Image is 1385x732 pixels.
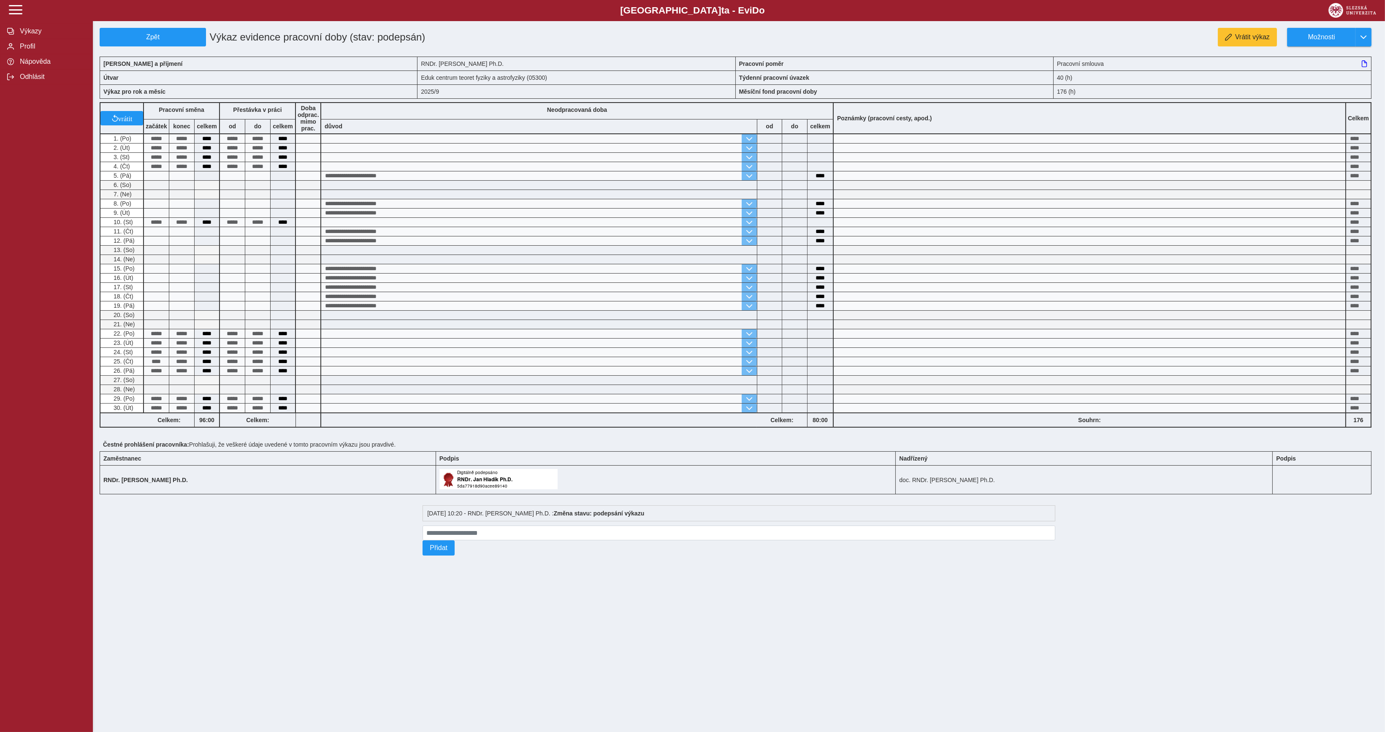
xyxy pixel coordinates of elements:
[739,88,817,95] b: Měsíční fond pracovní doby
[1348,115,1369,122] b: Celkem
[759,5,765,16] span: o
[112,172,131,179] span: 5. (Pá)
[112,228,133,235] span: 11. (Čt)
[112,182,131,188] span: 6. (So)
[112,293,133,300] span: 18. (Čt)
[1328,3,1376,18] img: logo_web_su.png
[103,441,189,448] b: Čestné prohlášení pracovníka:
[112,209,130,216] span: 9. (Út)
[439,455,459,462] b: Podpis
[112,386,135,393] span: 28. (Ne)
[103,455,141,462] b: Zaměstnanec
[1346,417,1371,423] b: 176
[103,60,182,67] b: [PERSON_NAME] a příjmení
[100,111,143,125] button: vrátit
[112,191,132,198] span: 7. (Ne)
[112,200,131,207] span: 8. (Po)
[417,84,735,99] div: 2025/9
[112,265,135,272] span: 15. (Po)
[547,106,607,113] b: Neodpracovaná doba
[430,544,447,552] span: Přidat
[103,74,119,81] b: Útvar
[721,5,724,16] span: t
[271,123,295,130] b: celkem
[752,5,759,16] span: D
[206,28,632,46] h1: Výkaz evidence pracovní doby (stav: podepsán)
[144,123,169,130] b: začátek
[423,505,1055,521] div: [DATE] 10:20 - RNDr. [PERSON_NAME] Ph.D. :
[1276,455,1296,462] b: Podpis
[233,106,282,113] b: Přestávka v práci
[100,28,206,46] button: Zpět
[782,123,807,130] b: do
[1287,28,1355,46] button: Možnosti
[298,105,319,132] b: Doba odprac. mimo prac.
[1054,57,1371,70] div: Pracovní smlouva
[112,274,133,281] span: 16. (Út)
[112,377,135,383] span: 27. (So)
[159,106,204,113] b: Pracovní směna
[112,154,130,160] span: 3. (St)
[103,477,188,483] b: RNDr. [PERSON_NAME] Ph.D.
[423,540,455,556] button: Přidat
[112,237,135,244] span: 12. (Pá)
[112,312,135,318] span: 20. (So)
[17,43,86,50] span: Profil
[17,27,86,35] span: Výkazy
[25,5,1360,16] b: [GEOGRAPHIC_DATA] a - Evi
[417,70,735,84] div: Eduk centrum teoret fyziky a astrofyziky (05300)
[112,349,133,355] span: 24. (St)
[757,123,782,130] b: od
[112,395,135,402] span: 29. (Po)
[112,256,135,263] span: 14. (Ne)
[220,417,295,423] b: Celkem:
[144,417,194,423] b: Celkem:
[417,57,735,70] div: RNDr. [PERSON_NAME] Ph.D.
[554,510,645,517] b: Změna stavu: podepsání výkazu
[834,115,935,122] b: Poznámky (pracovní cesty, apod.)
[103,88,165,95] b: Výkaz pro rok a měsíc
[112,163,130,170] span: 4. (Čt)
[100,438,1378,451] div: Prohlašuji, že veškeré údaje uvedené v tomto pracovním výkazu jsou pravdivé.
[1054,70,1371,84] div: 40 (h)
[103,33,202,41] span: Zpět
[808,417,833,423] b: 80:00
[439,469,558,489] img: Digitálně podepsáno uživatelem
[112,284,133,290] span: 17. (St)
[112,330,135,337] span: 22. (Po)
[245,123,270,130] b: do
[195,417,219,423] b: 96:00
[112,321,135,328] span: 21. (Ne)
[112,247,135,253] span: 13. (So)
[757,417,807,423] b: Celkem:
[112,144,130,151] span: 2. (Út)
[195,123,219,130] b: celkem
[899,455,927,462] b: Nadřízený
[112,358,133,365] span: 25. (Čt)
[112,339,133,346] span: 23. (Út)
[112,404,133,411] span: 30. (Út)
[169,123,194,130] b: konec
[1054,84,1371,99] div: 176 (h)
[1078,417,1101,423] b: Souhrn:
[17,73,86,81] span: Odhlásit
[896,466,1273,494] td: doc. RNDr. [PERSON_NAME] Ph.D.
[325,123,342,130] b: důvod
[17,58,86,65] span: Nápověda
[118,115,133,122] span: vrátit
[112,302,135,309] span: 19. (Pá)
[1294,33,1349,41] span: Možnosti
[112,219,133,225] span: 10. (St)
[1235,33,1270,41] span: Vrátit výkaz
[808,123,833,130] b: celkem
[112,367,135,374] span: 26. (Pá)
[1218,28,1277,46] button: Vrátit výkaz
[112,135,131,142] span: 1. (Po)
[739,60,784,67] b: Pracovní poměr
[220,123,245,130] b: od
[739,74,810,81] b: Týdenní pracovní úvazek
